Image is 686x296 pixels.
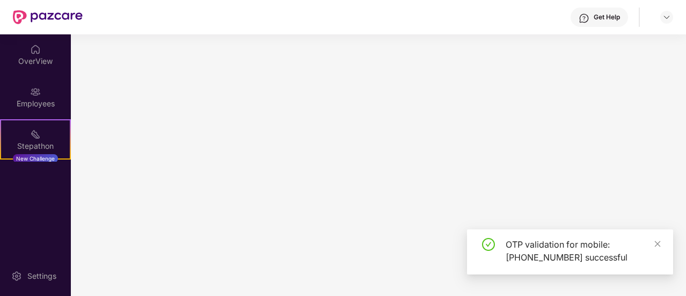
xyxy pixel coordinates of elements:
[662,13,671,21] img: svg+xml;base64,PHN2ZyBpZD0iRHJvcGRvd24tMzJ4MzIiIHhtbG5zPSJodHRwOi8vd3d3LnczLm9yZy8yMDAwL3N2ZyIgd2...
[594,13,620,21] div: Get Help
[30,129,41,140] img: svg+xml;base64,PHN2ZyB4bWxucz0iaHR0cDovL3d3dy53My5vcmcvMjAwMC9zdmciIHdpZHRoPSIyMSIgaGVpZ2h0PSIyMC...
[13,154,58,163] div: New Challenge
[30,86,41,97] img: svg+xml;base64,PHN2ZyBpZD0iRW1wbG95ZWVzIiB4bWxucz0iaHR0cDovL3d3dy53My5vcmcvMjAwMC9zdmciIHdpZHRoPS...
[482,238,495,251] span: check-circle
[11,271,22,281] img: svg+xml;base64,PHN2ZyBpZD0iU2V0dGluZy0yMHgyMCIgeG1sbnM9Imh0dHA6Ly93d3cudzMub3JnLzIwMDAvc3ZnIiB3aW...
[24,271,60,281] div: Settings
[13,10,83,24] img: New Pazcare Logo
[30,44,41,55] img: svg+xml;base64,PHN2ZyBpZD0iSG9tZSIgeG1sbnM9Imh0dHA6Ly93d3cudzMub3JnLzIwMDAvc3ZnIiB3aWR0aD0iMjAiIG...
[1,141,70,151] div: Stepathon
[579,13,589,24] img: svg+xml;base64,PHN2ZyBpZD0iSGVscC0zMngzMiIgeG1sbnM9Imh0dHA6Ly93d3cudzMub3JnLzIwMDAvc3ZnIiB3aWR0aD...
[654,240,661,248] span: close
[506,238,660,264] div: OTP validation for mobile: [PHONE_NUMBER] successful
